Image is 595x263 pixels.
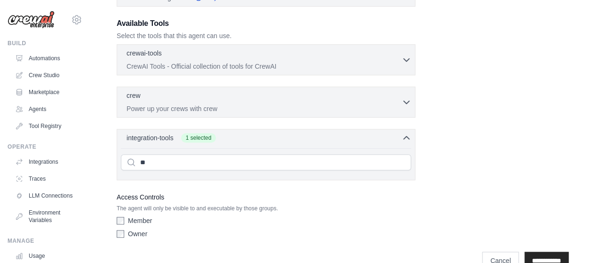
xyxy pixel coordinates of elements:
[11,171,82,186] a: Traces
[128,229,147,239] label: Owner
[8,143,82,151] div: Operate
[127,91,141,100] p: crew
[11,205,82,228] a: Environment Variables
[11,188,82,203] a: LLM Connections
[127,104,402,113] p: Power up your crews with crew
[121,91,411,113] button: crew Power up your crews with crew
[117,191,415,203] label: Access Controls
[11,154,82,169] a: Integrations
[127,133,174,143] span: integration-tools
[121,48,411,71] button: crewai-tools CrewAI Tools - Official collection of tools for CrewAI
[181,133,216,143] span: 1 selected
[8,11,55,29] img: Logo
[127,48,162,58] p: crewai-tools
[11,85,82,100] a: Marketplace
[11,102,82,117] a: Agents
[127,62,402,71] p: CrewAI Tools - Official collection of tools for CrewAI
[11,68,82,83] a: Crew Studio
[8,40,82,47] div: Build
[11,51,82,66] a: Automations
[117,31,415,40] p: Select the tools that this agent can use.
[117,205,415,212] p: The agent will only be visible to and executable by those groups.
[8,237,82,245] div: Manage
[11,119,82,134] a: Tool Registry
[121,133,411,143] button: integration-tools 1 selected
[128,216,152,225] label: Member
[117,18,415,29] h3: Available Tools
